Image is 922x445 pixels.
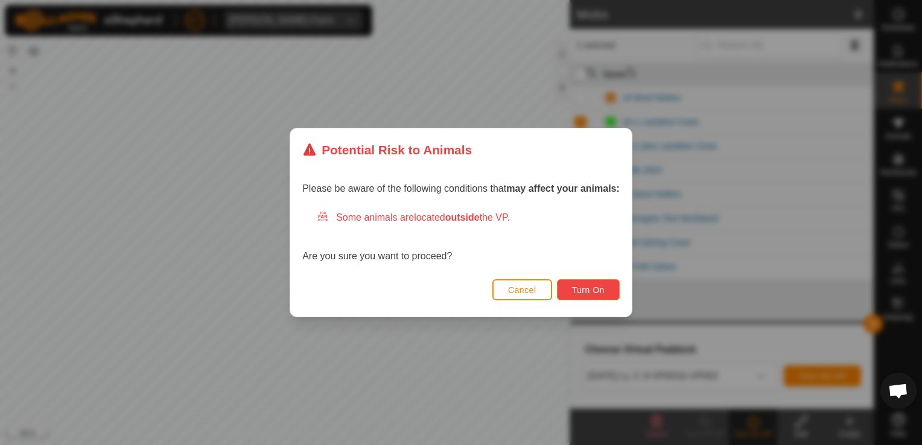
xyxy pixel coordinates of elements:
div: Potential Risk to Animals [302,140,472,159]
button: Cancel [492,279,552,300]
a: Open chat [880,373,917,409]
strong: may affect your animals: [506,183,620,194]
span: Please be aware of the following conditions that [302,183,620,194]
span: Turn On [572,285,605,295]
div: Are you sure you want to proceed? [302,210,620,264]
strong: outside [445,212,480,222]
button: Turn On [557,279,620,300]
span: Cancel [508,285,536,295]
span: located the VP. [414,212,510,222]
div: Some animals are [317,210,620,225]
